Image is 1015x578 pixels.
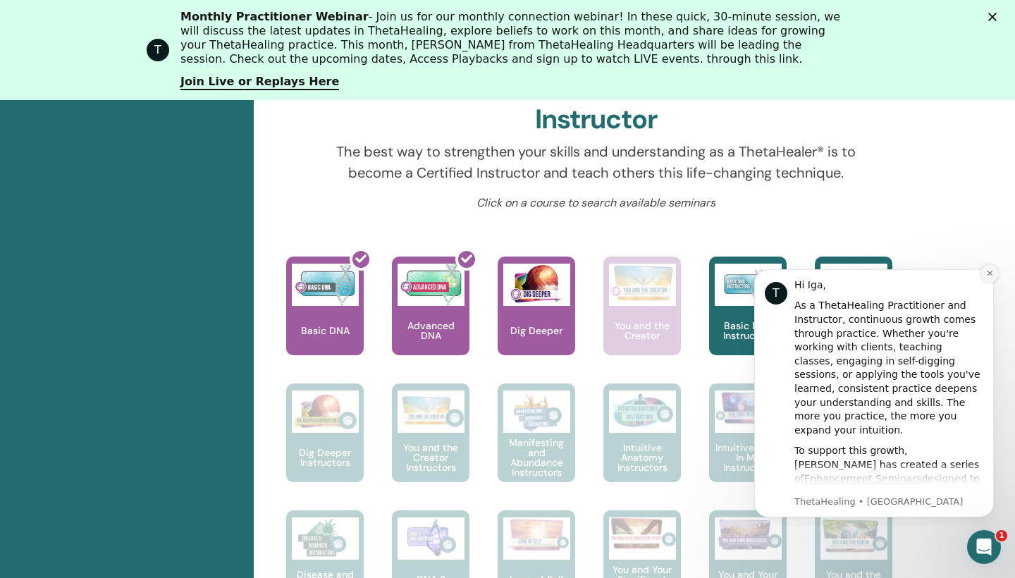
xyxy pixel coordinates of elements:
a: Basic DNA Basic DNA [286,257,364,383]
p: Dig Deeper Instructors [286,448,364,467]
div: Zamknij [988,13,1002,21]
a: Intuitive Anatomy Instructors Intuitive Anatomy Instructors [603,383,681,510]
p: Basic DNA Instructors [709,321,787,340]
img: Dig Deeper Instructors [292,391,359,433]
img: Disease and Disorder Instructors [292,517,359,560]
img: You and the Creator Instructors [398,391,465,433]
span: 1 [996,530,1007,541]
img: You and Your Significant Other Instructors [609,517,676,549]
b: Monthly Practitioner Webinar [180,10,369,23]
div: To support this growth, [PERSON_NAME] has created a series of designed to help you refine your kn... [61,187,250,340]
a: Join Live or Replays Here [180,75,339,90]
p: Click on a course to search available seminars [334,195,859,211]
a: Dig Deeper Instructors Dig Deeper Instructors [286,383,364,510]
div: - Join us for our monthly connection webinar! In these quick, 30-minute session, we will discuss ... [180,10,846,66]
p: Manifesting and Abundance Instructors [498,438,575,477]
p: Intuitive Anatomy Instructors [603,443,681,472]
a: You and the Creator You and the Creator [603,257,681,383]
p: Message from ThetaHealing, sent Teraz [61,239,250,252]
a: Enhancement Seminars [71,216,189,228]
p: Intuitive Child In Me Instructors [709,443,787,472]
p: Advanced DNA [392,321,469,340]
a: You and the Creator Instructors You and the Creator Instructors [392,383,469,510]
p: The best way to strengthen your skills and understanding as a ThetaHealer® is to become a Certifi... [334,141,859,183]
img: Dig Deeper [503,264,570,306]
div: Profile image for ThetaHealing [147,39,169,61]
iframe: Intercom notifications wiadomość [733,257,1015,526]
a: Advanced DNA Advanced DNA [392,257,469,383]
p: You and the Creator Instructors [392,443,469,472]
img: You and the Creator [609,264,676,302]
button: Dismiss notification [247,8,266,26]
a: Manifesting and Abundance Instructors Manifesting and Abundance Instructors [498,383,575,510]
img: Advanced DNA [398,264,465,306]
img: You and the Earth Instructors [820,517,887,554]
img: Intuitive Anatomy Instructors [609,391,676,433]
iframe: Intercom live chat [967,530,1001,564]
img: Basic DNA Instructors [715,264,782,306]
img: You and Your Inner Circle Instructors [715,517,782,551]
a: Basic DNA Instructors Basic DNA Instructors [709,257,787,383]
img: Intuitive Child In Me Instructors [715,391,782,425]
a: Intuitive Child In Me Instructors Intuitive Child In Me Instructors [709,383,787,510]
a: Dig Deeper Dig Deeper [498,257,575,383]
img: Basic DNA [292,264,359,306]
p: Dig Deeper [505,326,568,336]
img: Love of Self Instructors [503,517,570,552]
img: DNA 3 Instructors [398,517,465,560]
h2: Instructor [535,104,658,136]
p: You and the Creator [603,321,681,340]
img: Manifesting and Abundance Instructors [503,391,570,433]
